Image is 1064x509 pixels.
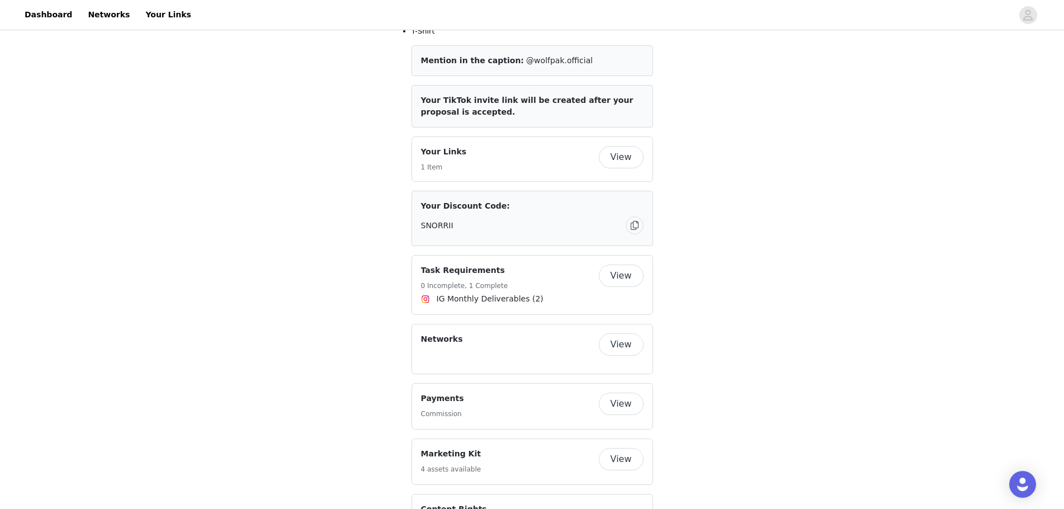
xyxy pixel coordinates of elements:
[412,26,653,37] li: T-Shirt
[1009,471,1036,498] div: Open Intercom Messenger
[599,393,644,415] button: View
[421,146,467,158] h4: Your Links
[421,220,453,232] span: SNORRII
[421,265,508,276] h4: Task Requirements
[599,146,644,168] button: View
[139,2,198,27] a: Your Links
[421,295,430,304] img: Instagram Icon
[421,96,633,116] span: Your TikTok invite link will be created after your proposal is accepted.
[421,200,510,212] span: Your Discount Code:
[421,162,467,172] h5: 1 Item
[599,333,644,356] button: View
[412,255,653,315] div: Task Requirements
[421,393,464,404] h4: Payments
[421,281,508,291] h5: 0 Incomplete, 1 Complete
[412,383,653,430] div: Payments
[412,324,653,374] div: Networks
[421,56,524,65] span: Mention in the caption:
[526,56,593,65] span: @wolfpak.official
[18,2,79,27] a: Dashboard
[599,265,644,287] button: View
[421,409,464,419] h5: Commission
[421,333,463,345] h4: Networks
[421,448,481,460] h4: Marketing Kit
[437,293,543,305] span: IG Monthly Deliverables (2)
[421,464,481,474] h5: 4 assets available
[599,448,644,470] button: View
[81,2,136,27] a: Networks
[412,439,653,485] div: Marketing Kit
[1023,6,1033,24] div: avatar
